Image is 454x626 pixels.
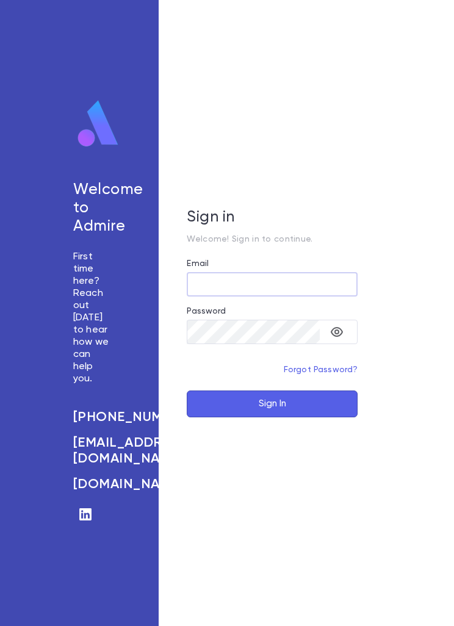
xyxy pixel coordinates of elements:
[73,181,110,236] h5: Welcome to Admire
[187,390,358,417] button: Sign In
[73,409,110,425] a: [PHONE_NUMBER]
[73,251,110,385] p: First time here? Reach out [DATE] to hear how we can help you.
[187,234,358,244] p: Welcome! Sign in to continue.
[73,435,110,467] a: [EMAIL_ADDRESS][DOMAIN_NAME]
[325,320,349,344] button: toggle password visibility
[187,259,209,268] label: Email
[73,477,110,492] a: [DOMAIN_NAME]
[284,365,358,374] a: Forgot Password?
[187,306,226,316] label: Password
[73,99,123,148] img: logo
[187,209,358,227] h5: Sign in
